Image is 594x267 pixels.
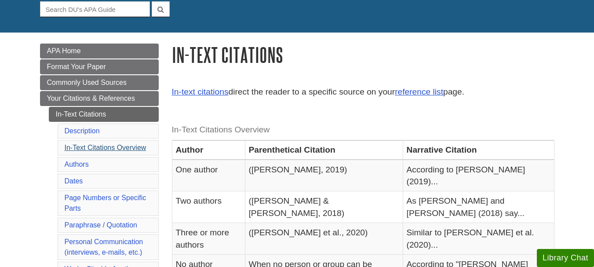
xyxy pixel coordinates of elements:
a: APA Home [40,44,159,59]
td: One author [172,160,245,191]
caption: In-Text Citations Overview [172,120,554,140]
button: Library Chat [537,249,594,267]
h1: In-Text Citations [172,44,554,66]
th: Narrative Citation [403,140,554,160]
td: Similar to [PERSON_NAME] et al. (2020)... [403,223,554,255]
td: ([PERSON_NAME], 2019) [245,160,403,191]
td: ([PERSON_NAME] et al., 2020) [245,223,403,255]
span: Format Your Paper [47,63,106,70]
p: direct the reader to a specific source on your page. [172,86,554,99]
a: Dates [65,177,83,185]
th: Parenthetical Citation [245,140,403,160]
a: Personal Communication(interviews, e-mails, etc.) [65,238,143,256]
a: Commonly Used Sources [40,75,159,90]
a: reference list [395,87,443,96]
td: According to [PERSON_NAME] (2019)... [403,160,554,191]
a: Page Numbers or Specific Parts [65,194,146,212]
td: As [PERSON_NAME] and [PERSON_NAME] (2018) say... [403,191,554,223]
a: Paraphrase / Quotation [65,221,137,229]
span: APA Home [47,47,81,55]
td: ([PERSON_NAME] & [PERSON_NAME], 2018) [245,191,403,223]
span: Your Citations & References [47,95,135,102]
span: Commonly Used Sources [47,79,127,86]
a: Format Your Paper [40,59,159,74]
a: In-Text Citations [49,107,159,122]
a: Your Citations & References [40,91,159,106]
td: Three or more authors [172,223,245,255]
a: In-text citations [172,87,229,96]
input: Search DU's APA Guide [40,1,150,17]
a: Authors [65,161,89,168]
a: Description [65,127,100,135]
td: Two authors [172,191,245,223]
a: In-Text Citations Overview [65,144,146,151]
th: Author [172,140,245,160]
